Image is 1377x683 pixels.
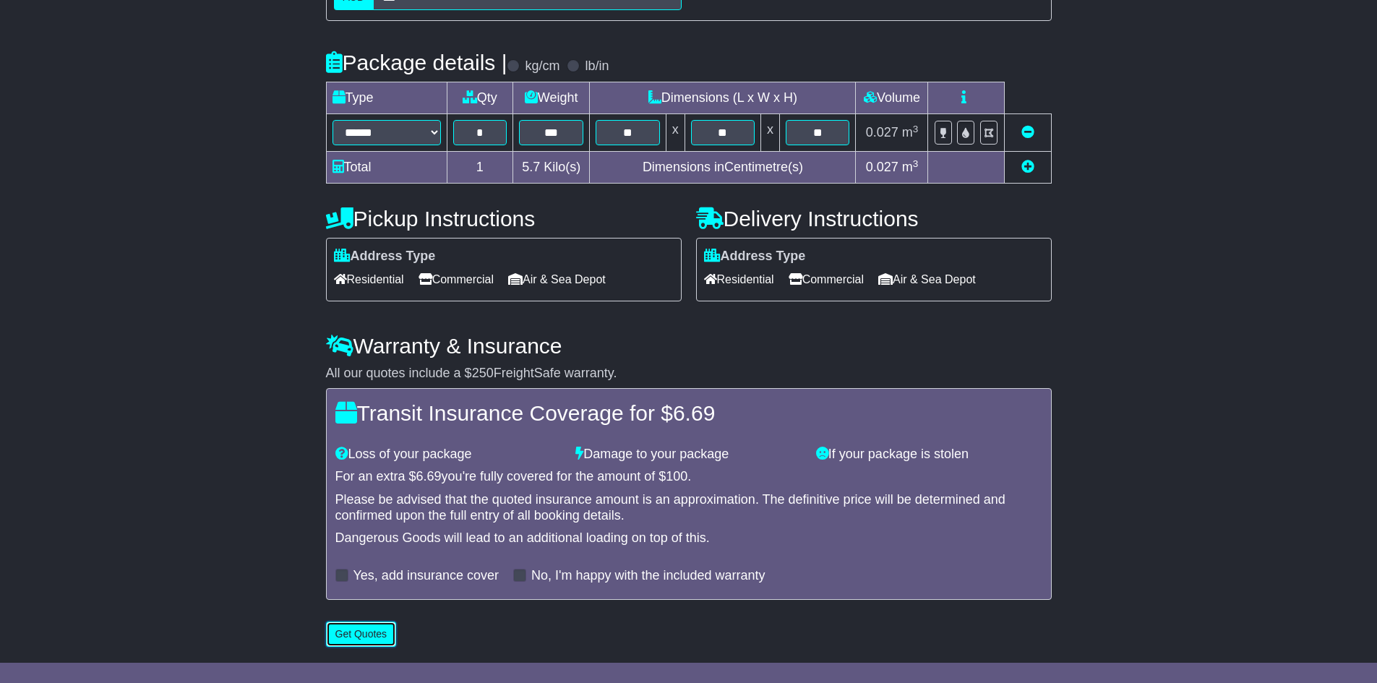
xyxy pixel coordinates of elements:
span: 100 [666,469,687,484]
button: Get Quotes [326,622,397,647]
h4: Delivery Instructions [696,207,1052,231]
div: Dangerous Goods will lead to an additional loading on top of this. [335,530,1042,546]
span: Residential [704,268,774,291]
span: Air & Sea Depot [878,268,976,291]
label: lb/in [585,59,609,74]
h4: Package details | [326,51,507,74]
span: m [902,125,919,139]
div: Please be advised that the quoted insurance amount is an approximation. The definitive price will... [335,492,1042,523]
a: Add new item [1021,160,1034,174]
div: Damage to your package [568,447,809,463]
td: Dimensions (L x W x H) [590,82,856,114]
td: Total [326,152,447,184]
span: Commercial [789,268,864,291]
span: 6.69 [673,401,715,425]
td: Qty [447,82,513,114]
span: 0.027 [866,160,898,174]
label: Yes, add insurance cover [353,568,499,584]
span: Commercial [419,268,494,291]
td: Volume [856,82,928,114]
h4: Pickup Instructions [326,207,682,231]
span: Air & Sea Depot [508,268,606,291]
div: Loss of your package [328,447,569,463]
h4: Transit Insurance Coverage for $ [335,401,1042,425]
label: Address Type [704,249,806,265]
span: 5.7 [522,160,540,174]
td: Kilo(s) [513,152,590,184]
div: All our quotes include a $ FreightSafe warranty. [326,366,1052,382]
td: x [761,114,780,152]
td: 1 [447,152,513,184]
div: If your package is stolen [809,447,1050,463]
span: 250 [472,366,494,380]
div: For an extra $ you're fully covered for the amount of $ . [335,469,1042,485]
label: kg/cm [525,59,559,74]
sup: 3 [913,158,919,169]
label: No, I'm happy with the included warranty [531,568,765,584]
span: 0.027 [866,125,898,139]
label: Address Type [334,249,436,265]
span: 6.69 [416,469,442,484]
a: Remove this item [1021,125,1034,139]
span: Residential [334,268,404,291]
td: x [666,114,685,152]
td: Dimensions in Centimetre(s) [590,152,856,184]
span: m [902,160,919,174]
td: Weight [513,82,590,114]
td: Type [326,82,447,114]
sup: 3 [913,124,919,134]
h4: Warranty & Insurance [326,334,1052,358]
